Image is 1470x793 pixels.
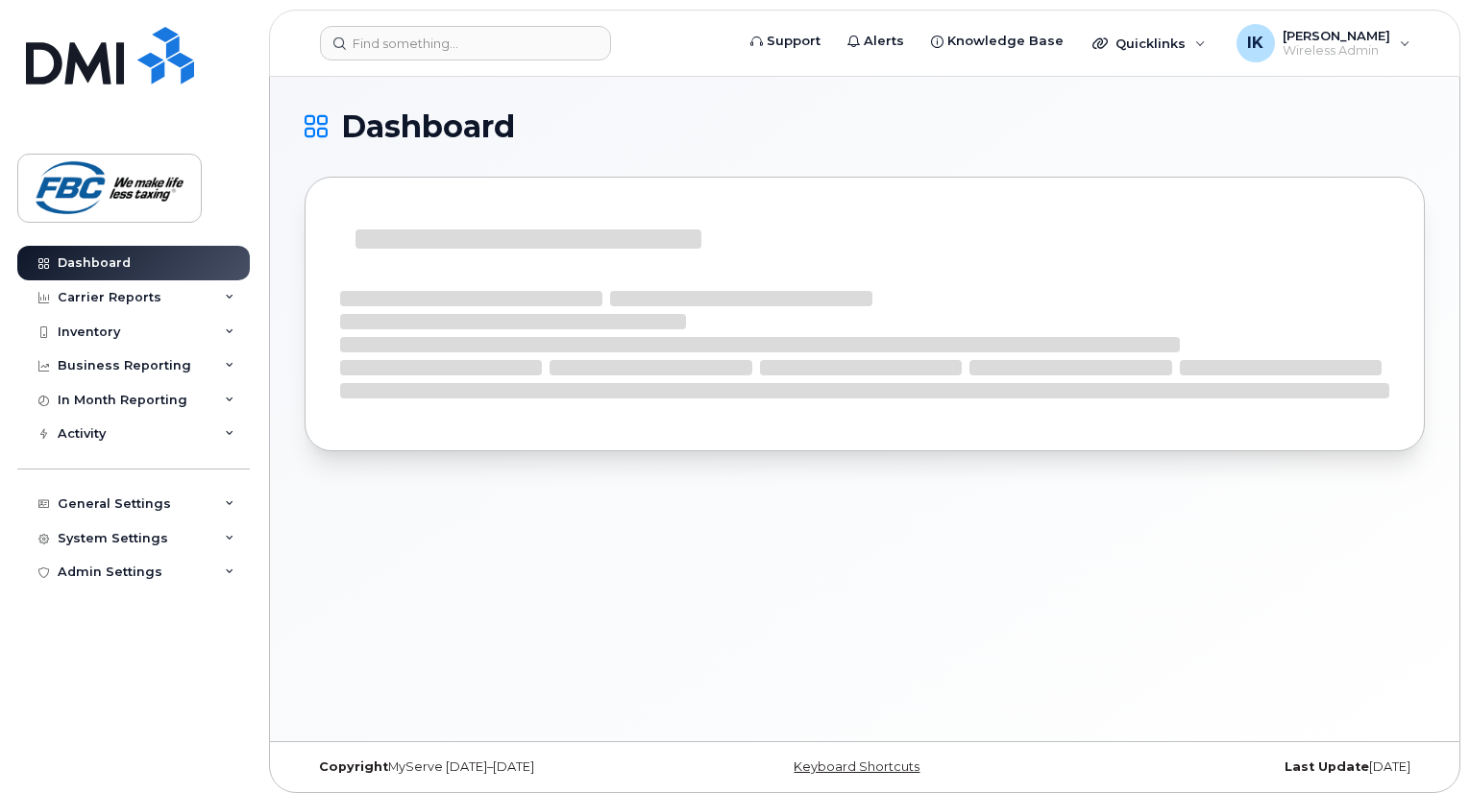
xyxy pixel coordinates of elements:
span: Dashboard [341,112,515,141]
a: Keyboard Shortcuts [794,759,919,774]
strong: Last Update [1285,759,1369,774]
div: MyServe [DATE]–[DATE] [305,759,678,775]
div: [DATE] [1051,759,1425,775]
strong: Copyright [319,759,388,774]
